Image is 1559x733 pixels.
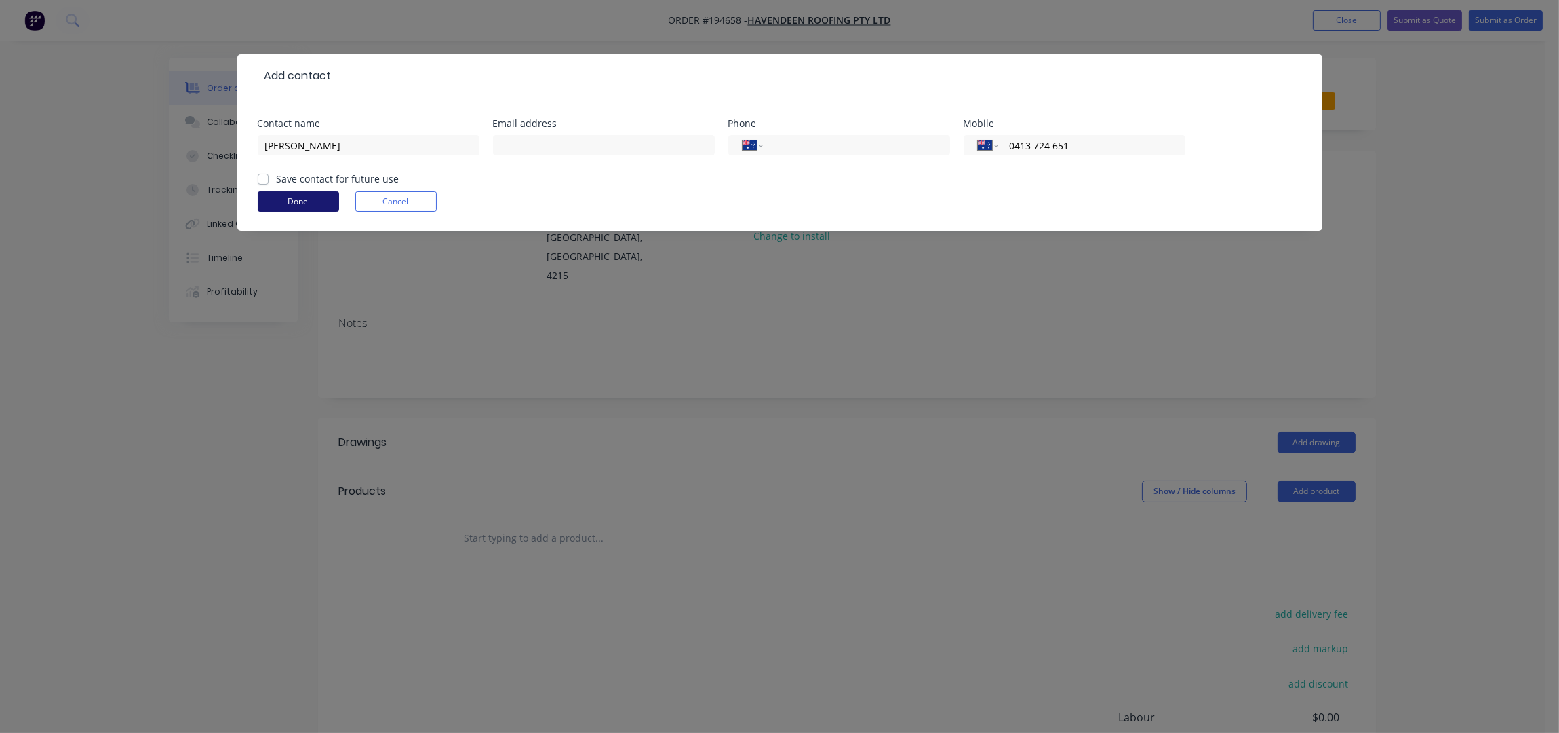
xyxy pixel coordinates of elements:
[355,191,437,212] button: Cancel
[277,172,399,186] label: Save contact for future use
[258,119,479,128] div: Contact name
[258,191,339,212] button: Done
[493,119,715,128] div: Email address
[728,119,950,128] div: Phone
[258,68,332,84] div: Add contact
[964,119,1185,128] div: Mobile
